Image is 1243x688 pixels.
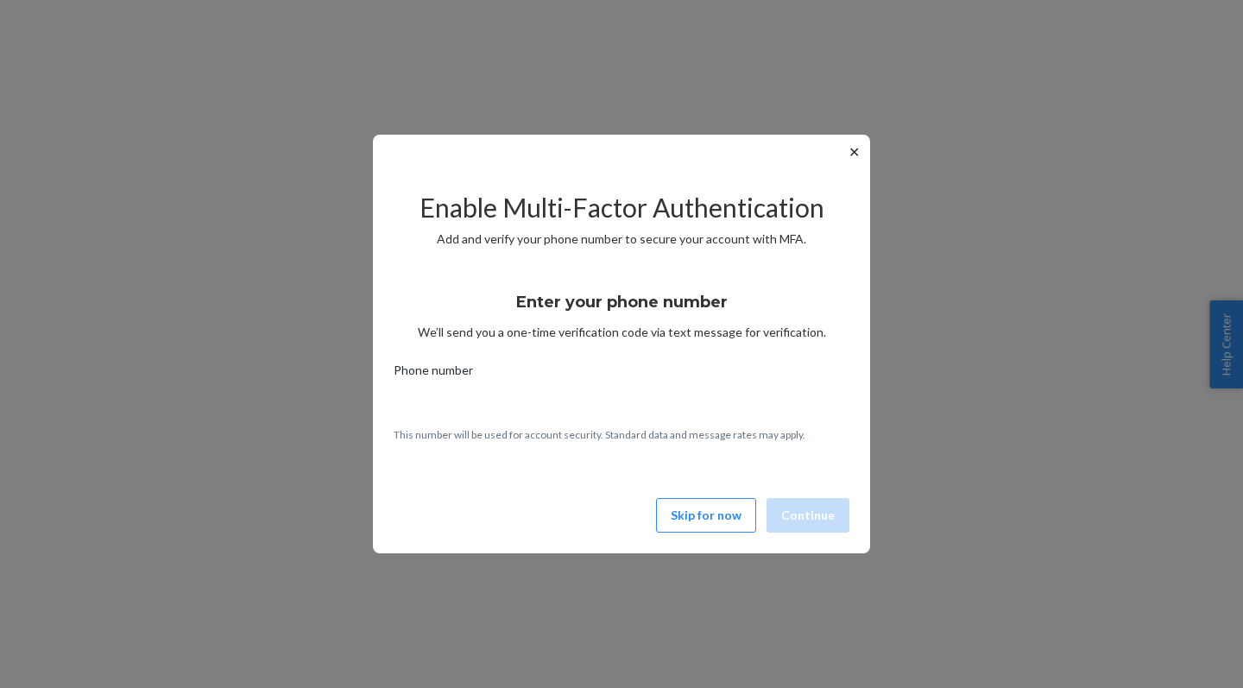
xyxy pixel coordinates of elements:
[394,193,849,222] h2: Enable Multi-Factor Authentication
[656,498,756,533] button: Skip for now
[394,230,849,248] p: Add and verify your phone number to secure your account with MFA.
[394,277,849,341] div: We’ll send you a one-time verification code via text message for verification.
[516,291,728,313] h3: Enter your phone number
[767,498,849,533] button: Continue
[394,427,849,442] p: This number will be used for account security. Standard data and message rates may apply.
[394,362,473,386] span: Phone number
[845,142,863,162] button: ✕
